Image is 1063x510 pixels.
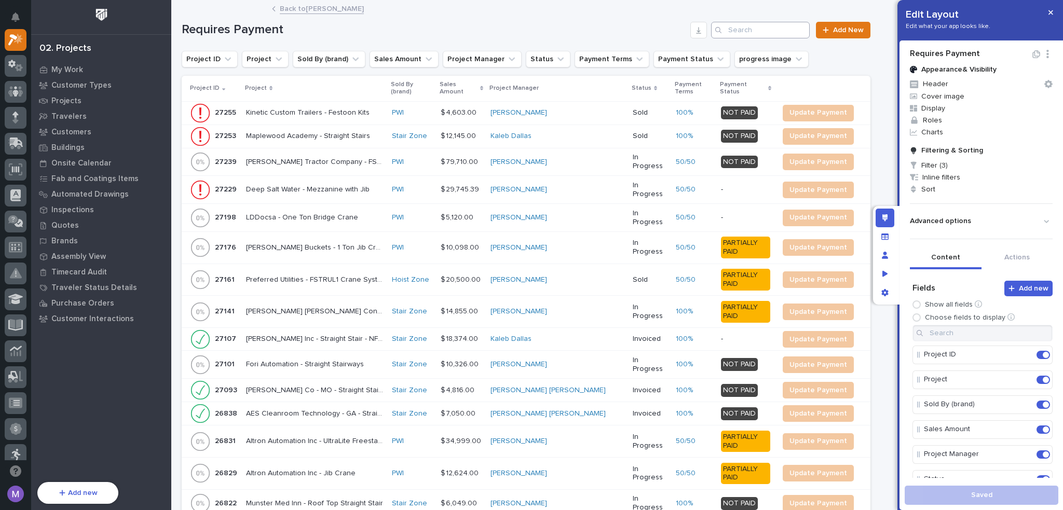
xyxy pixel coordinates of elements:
p: AES Cleanroom Technology - GA - Straight Stair [246,407,386,418]
a: [PERSON_NAME] [490,307,547,316]
div: 🔗 [65,249,73,257]
a: 50/50 [676,213,696,222]
a: 100% [676,386,693,395]
tr: 2719827198 LDDocsa - One Ton Bridge CraneLDDocsa - One Ton Bridge Crane PWI $ 5,120.00$ 5,120.00 ... [182,204,870,232]
tr: 2682926829 Altron Automation Inc - Jib CraneAltron Automation Inc - Jib Crane PWI $ 12,624.00$ 12... [182,457,870,489]
a: PWI [392,185,404,194]
a: [PERSON_NAME] [490,158,547,167]
span: Update Payment [789,106,847,119]
p: In Progress [633,181,667,199]
p: Fori Automation - Straight Stairways [246,358,366,369]
p: Welcome 👋 [10,41,189,58]
p: Inspections [51,205,94,215]
span: Update Payment [789,156,847,168]
a: Kaleb Dallas [490,335,531,343]
a: Customer Interactions [31,311,171,326]
button: Project Manager [443,51,522,67]
a: 100% [676,108,693,117]
div: We're available if you need us! [35,126,131,134]
p: In Progress [633,239,667,256]
div: Search [711,22,810,38]
p: Altron Automation Inc - Jib Crane [246,467,358,478]
button: Header [906,78,1057,90]
p: Status [632,82,651,94]
p: $ 10,326.00 [441,358,481,369]
p: - [721,185,770,194]
p: Brands [51,237,78,246]
p: Edit what your app looks like. [906,23,990,30]
span: Update Payment [789,184,847,196]
a: Stair Zone [392,409,427,418]
div: Sales AmountEdit [912,420,1053,439]
p: 26838 [215,407,239,418]
a: Stair Zone [392,386,427,395]
a: Brands [31,233,171,249]
p: Show all fields [925,300,973,309]
a: Timecard Audit [31,264,171,280]
button: Add new [37,482,118,504]
a: [PERSON_NAME] [490,275,547,284]
button: Payment Terms [575,51,649,67]
p: 27198 [215,211,238,222]
a: [PERSON_NAME] [490,108,547,117]
a: Automated Drawings [31,186,171,202]
a: My Work [31,62,171,77]
div: NOT PAID [721,106,758,119]
span: • [86,177,90,185]
p: Project Manager [924,446,1033,463]
a: 100% [676,335,693,343]
span: Charts [906,126,1057,138]
img: Brittany [10,167,27,184]
p: $ 4,603.00 [441,106,479,117]
span: • [86,205,90,213]
a: 50/50 [676,275,696,284]
span: Update Payment [789,467,847,479]
div: PARTIALLY PAID [721,269,770,291]
p: Onsite Calendar [51,159,112,168]
span: Update Payment [789,241,847,254]
span: Update Payment [789,497,847,509]
div: NOT PAID [721,358,758,371]
p: [PERSON_NAME] Inc - Straight Stair - NF Eggs [246,333,386,343]
span: Add New [833,26,864,34]
p: 27229 [215,183,239,194]
tr: 2725327253 Maplewood Academy - Straight StairsMaplewood Academy - Straight Stairs Stair Zone $ 12... [182,125,870,148]
div: StatusEdit [912,470,1053,489]
a: Back to[PERSON_NAME] [280,2,364,14]
p: In Progress [633,153,667,171]
tr: 2709327093 [PERSON_NAME] Co - MO - Straight Stair II[PERSON_NAME] Co - MO - Straight Stair II Sta... [182,379,870,402]
a: 100% [676,307,693,316]
tr: 2714127141 [PERSON_NAME] [PERSON_NAME] Construction - [GEOGRAPHIC_DATA][PERSON_NAME][PERSON_NAME]... [182,296,870,328]
div: Edit layout [876,209,894,227]
p: Kinetic Custom Trailers - Festoon Kits [246,106,372,117]
div: PARTIALLY PAID [721,237,770,258]
div: Project IDEdit [912,346,1053,364]
p: Preferred Utilities - FSTRUL1 Crane System [246,273,386,284]
a: [PERSON_NAME] [490,185,547,194]
span: Pylon [103,273,126,281]
div: Manage fields and data [876,227,894,246]
p: $ 7,050.00 [441,407,478,418]
span: Update Payment [789,384,847,396]
p: 27176 [215,241,238,252]
a: [PERSON_NAME] [PERSON_NAME] [490,409,606,418]
p: In Progress [633,465,667,483]
span: Update Payment [789,273,847,286]
img: Workspace Logo [92,5,111,24]
span: Cover image [906,90,1057,102]
a: [PERSON_NAME] [490,243,547,252]
button: Status [526,51,570,67]
a: 50/50 [676,437,696,446]
div: NOT PAID [721,407,758,420]
a: PWI [392,437,404,446]
a: [PERSON_NAME] [490,213,547,222]
tr: 2725527255 Kinetic Custom Trailers - Festoon KitsKinetic Custom Trailers - Festoon Kits PWI $ 4,6... [182,101,870,125]
p: Project [924,371,1033,388]
div: ProjectEdit [912,370,1053,389]
a: Stair Zone [392,499,427,508]
a: Onsite Calendar [31,155,171,171]
a: Hoist Zone [392,275,429,284]
button: Update Payment [783,182,854,198]
span: Add new [1019,284,1048,293]
button: Actions [982,247,1053,269]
